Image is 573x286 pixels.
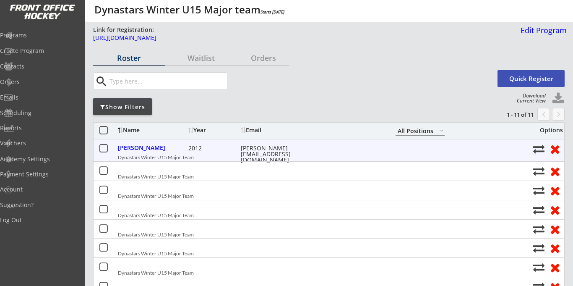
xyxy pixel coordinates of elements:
div: Email [241,127,316,133]
div: Download Current View [513,93,546,103]
button: Quick Register [497,70,565,87]
button: Move player [533,262,544,273]
div: Dynastars Winter U15 Major Team [118,213,529,218]
button: chevron_left [537,108,550,121]
input: Type here... [108,73,227,89]
button: Move player [533,223,544,235]
button: keyboard_arrow_right [552,108,565,121]
button: Remove from roster (no refund) [547,165,563,178]
button: Click to download full roster. Your browser settings may try to block it, check your security set... [552,92,565,105]
div: [URL][DOMAIN_NAME] [93,35,515,41]
div: [PERSON_NAME][EMAIL_ADDRESS][DOMAIN_NAME] [241,145,316,163]
div: 1 - 11 of 11 [490,111,534,118]
button: Remove from roster (no refund) [547,241,563,255]
button: Move player [533,242,544,254]
div: Dynastars Winter U15 Major Team [118,251,529,256]
div: Dynastars Winter U15 Major Team [118,232,529,237]
div: Waitlist [165,54,237,62]
button: Move player [533,185,544,196]
button: Move player [533,143,544,155]
div: Roster [93,54,165,62]
button: search [94,75,108,88]
div: Link for Registration: [93,26,155,34]
div: Year [188,127,239,133]
button: Remove from roster (no refund) [547,184,563,197]
div: Name [118,127,186,133]
button: Remove from roster (no refund) [547,203,563,216]
button: Move player [533,165,544,177]
div: [PERSON_NAME] [118,145,186,151]
div: Options [533,127,563,133]
button: Move player [533,204,544,215]
div: Orders [237,54,289,62]
button: Remove from roster (no refund) [547,223,563,236]
div: Dynastars Winter U15 Major Team [118,155,529,160]
div: Dynastars Winter U15 Major Team [118,194,529,199]
div: Dynastars Winter U15 Major Team [118,270,529,276]
button: Remove from roster (no refund) [547,142,563,155]
a: Edit Program [517,26,567,41]
div: Show Filters [93,103,152,111]
div: Dynastars Winter U15 Major Team [118,174,529,179]
a: [URL][DOMAIN_NAME] [93,35,515,45]
div: 2012 [188,145,239,151]
button: Remove from roster (no refund) [547,261,563,274]
em: Starts [DATE] [260,9,284,15]
div: Edit Program [517,26,567,34]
